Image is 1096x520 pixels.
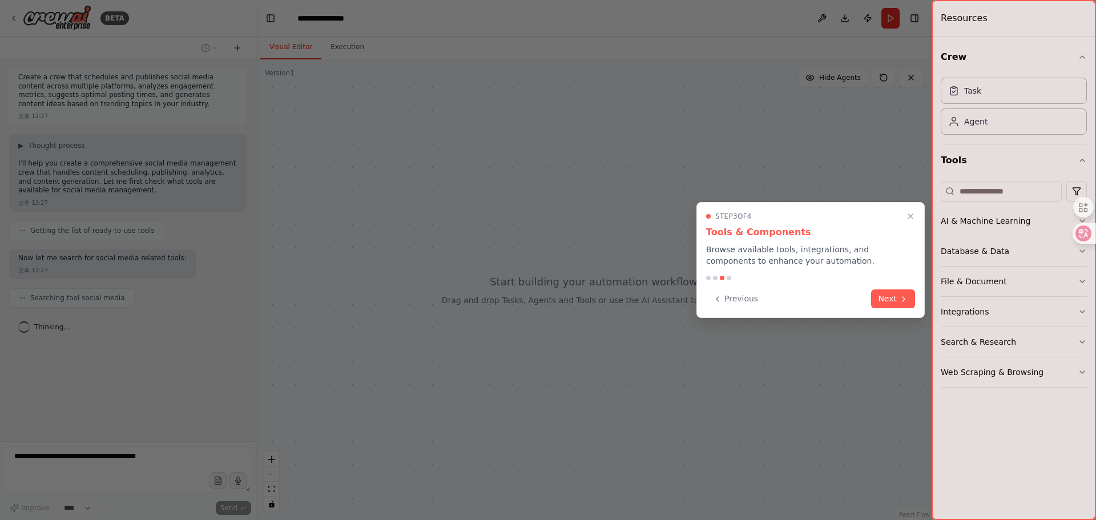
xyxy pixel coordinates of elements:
span: Step 3 of 4 [715,212,752,221]
button: Close walkthrough [904,209,917,223]
p: Browse available tools, integrations, and components to enhance your automation. [706,244,915,267]
button: Hide left sidebar [263,10,279,26]
button: Next [871,289,915,308]
button: Previous [706,289,765,308]
h3: Tools & Components [706,225,915,239]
